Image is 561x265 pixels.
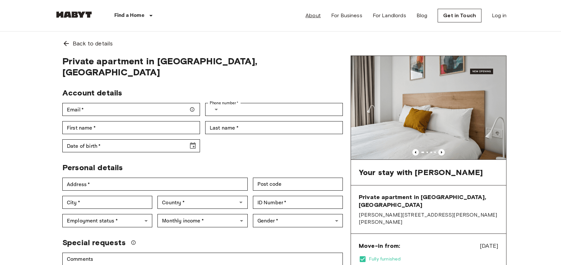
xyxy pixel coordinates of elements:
[359,168,483,177] span: Your stay with [PERSON_NAME]
[253,196,343,209] div: ID Number
[73,39,113,48] span: Back to details
[359,242,400,250] span: Move-in from:
[62,121,200,134] div: First name
[417,12,428,19] a: Blog
[62,196,152,209] div: City
[62,56,343,78] span: Private apartment in [GEOGRAPHIC_DATA], [GEOGRAPHIC_DATA]
[55,11,93,18] img: Habyt
[412,149,419,156] button: Previous image
[114,12,144,19] p: Find a Home
[131,240,136,245] svg: We'll do our best to accommodate your request, but please note we can't guarantee it will be poss...
[369,256,498,262] span: Fully furnished
[62,103,200,116] div: Email
[210,103,223,116] button: Select country
[359,193,498,209] span: Private apartment in [GEOGRAPHIC_DATA], [GEOGRAPHIC_DATA]
[438,149,445,156] button: Previous image
[190,107,195,112] svg: Make sure your email is correct — we'll send your booking details there.
[186,139,199,152] button: Choose date
[351,56,506,159] img: Marketing picture of unit ES-15-102-733-001
[62,178,248,191] div: Address
[62,238,126,247] span: Special requests
[62,88,122,97] span: Account details
[62,163,123,172] span: Personal details
[480,242,498,250] span: [DATE]
[331,12,362,19] a: For Business
[253,178,343,191] div: Post code
[438,9,481,22] a: Get in Touch
[305,12,321,19] a: About
[236,198,245,207] button: Open
[373,12,406,19] a: For Landlords
[210,100,239,106] label: Phone number
[55,32,506,56] a: Back to details
[492,12,506,19] a: Log in
[359,211,498,226] span: [PERSON_NAME][STREET_ADDRESS][PERSON_NAME][PERSON_NAME]
[205,121,343,134] div: Last name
